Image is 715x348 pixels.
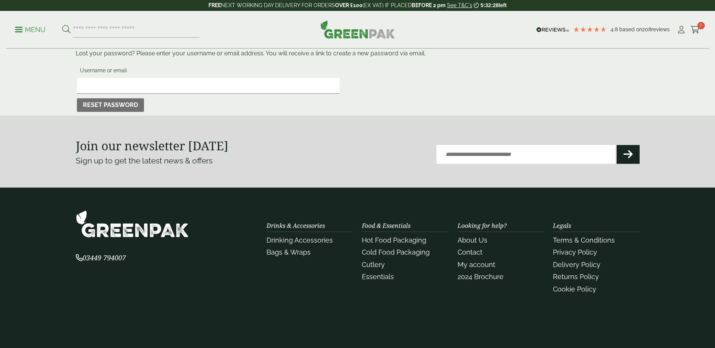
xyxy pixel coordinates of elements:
strong: BEFORE 2 pm [412,2,446,8]
a: 0 [691,24,700,35]
label: Username or email [77,65,340,78]
i: My Account [677,26,686,34]
span: left [499,2,507,8]
img: GreenPak Supplies [320,20,395,38]
a: Cold Food Packaging [362,248,430,256]
div: 4.79 Stars [573,26,607,33]
p: Lost your password? Please enter your username or email address. You will receive a link to creat... [76,49,640,58]
a: My account [458,261,495,269]
a: Essentials [362,273,394,281]
a: See T&C's [447,2,472,8]
p: Sign up to get the latest news & offers [76,155,329,167]
a: Drinking Accessories [266,236,333,244]
a: Privacy Policy [553,248,597,256]
strong: FREE [208,2,221,8]
span: 0 [697,22,705,29]
img: REVIEWS.io [536,27,569,32]
span: 208 [642,26,651,32]
span: 4.8 [611,26,619,32]
i: Cart [691,26,700,34]
strong: Join our newsletter [DATE] [76,137,228,154]
a: Cutlery [362,261,385,269]
a: Hot Food Packaging [362,236,426,244]
a: Bags & Wraps [266,248,311,256]
button: Reset password [77,98,144,112]
a: About Us [458,236,487,244]
a: 2024 Brochure [458,273,504,281]
a: Terms & Conditions [553,236,615,244]
span: reviews [651,26,670,32]
a: Delivery Policy [553,261,600,269]
img: GreenPak Supplies [76,210,189,238]
a: Cookie Policy [553,285,596,293]
span: Based on [619,26,642,32]
strong: OVER £100 [335,2,363,8]
a: Returns Policy [553,273,599,281]
a: Menu [15,25,46,33]
span: 03449 794007 [76,253,126,262]
a: Contact [458,248,482,256]
span: 5:32:28 [481,2,499,8]
p: Menu [15,25,46,34]
a: 03449 794007 [76,255,126,262]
